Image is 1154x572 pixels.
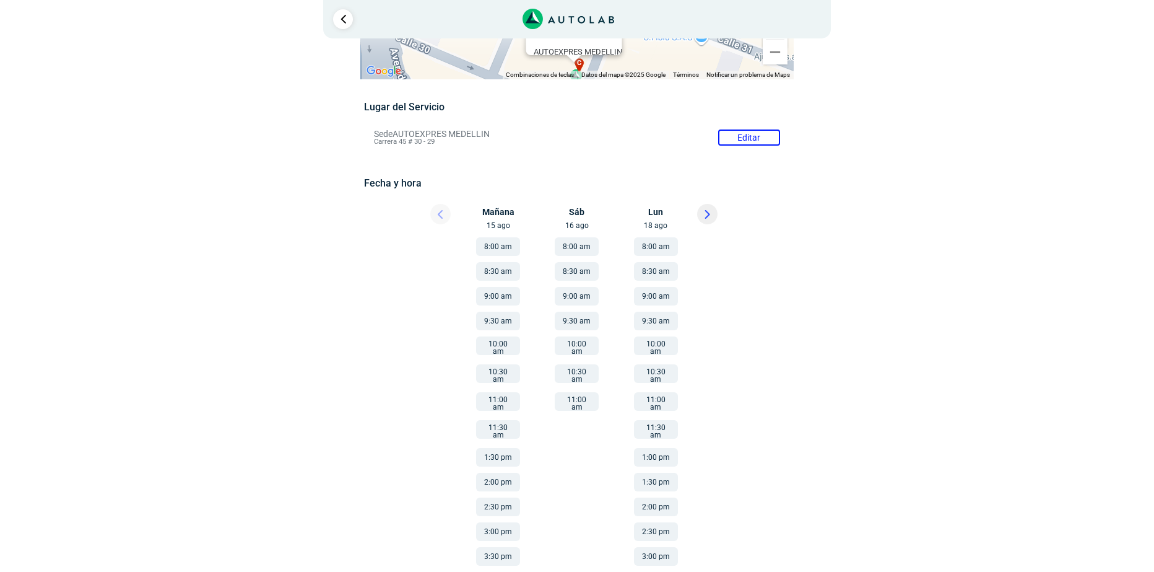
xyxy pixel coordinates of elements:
button: 10:30 am [555,364,599,383]
button: 9:00 am [476,287,520,306]
button: 10:00 am [476,337,520,355]
a: Notificar un problema de Maps [706,71,790,78]
button: 10:30 am [634,364,678,383]
b: AUTOEXPRES MEDELLIN [534,47,622,56]
button: 10:30 am [476,364,520,383]
button: 2:00 pm [476,473,520,491]
button: 11:00 am [555,392,599,411]
button: 8:30 am [634,262,678,281]
a: Ir al paso anterior [333,9,353,29]
button: 11:00 am [476,392,520,411]
button: 11:30 am [634,420,678,439]
a: Abre esta zona en Google Maps (se abre en una nueva ventana) [363,63,404,79]
button: 2:30 pm [476,498,520,516]
span: c [577,58,582,69]
button: 8:30 am [555,262,599,281]
a: Link al sitio de autolab [523,12,615,24]
button: 2:00 pm [634,498,678,516]
button: 10:00 am [555,337,599,355]
button: 1:30 pm [634,473,678,491]
button: Combinaciones de teclas [506,71,574,79]
button: 11:00 am [634,392,678,411]
button: 10:00 am [634,337,678,355]
button: 3:00 pm [634,547,678,566]
button: 8:00 am [555,237,599,256]
button: 9:00 am [634,287,678,306]
a: Términos [673,71,699,78]
button: 1:00 pm [634,448,678,467]
button: 3:00 pm [476,522,520,541]
button: 2:30 pm [634,522,678,541]
span: Datos del mapa ©2025 Google [581,71,666,78]
h5: Lugar del Servicio [364,101,789,113]
button: 9:00 am [555,287,599,306]
button: 9:30 am [476,312,520,330]
button: 1:30 pm [476,448,520,467]
button: 9:30 am [555,312,599,330]
h5: Fecha y hora [364,177,789,189]
img: Google [363,63,404,79]
button: 9:30 am [634,312,678,330]
button: 8:00 am [634,237,678,256]
div: Carrera 45 # 30 - 29 [534,47,622,66]
button: 8:00 am [476,237,520,256]
button: Reducir [763,40,787,64]
button: 8:30 am [476,262,520,281]
button: 11:30 am [476,420,520,439]
button: Cerrar [595,14,625,44]
button: 3:30 pm [476,547,520,566]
